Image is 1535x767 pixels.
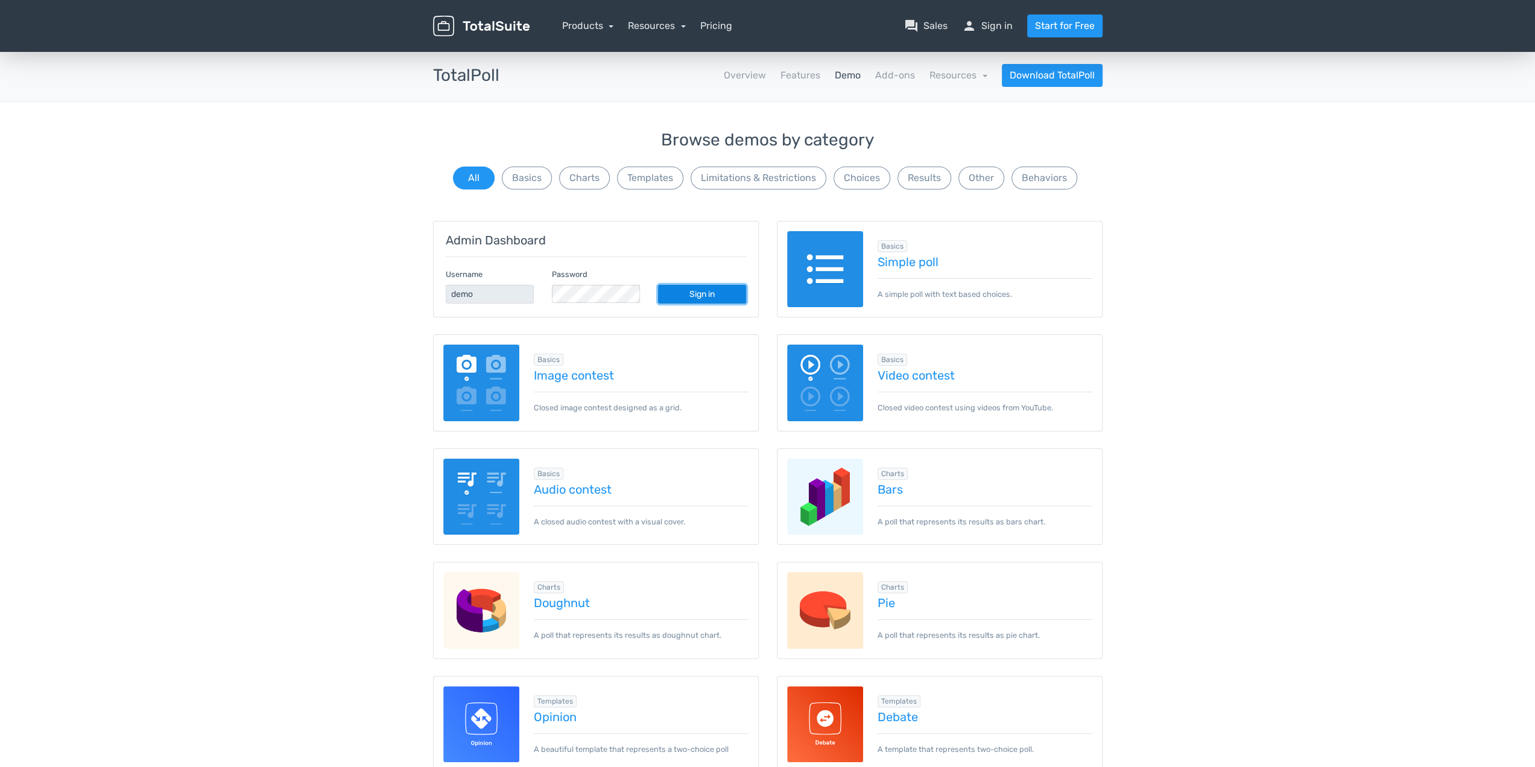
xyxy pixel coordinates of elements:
label: Username [446,269,483,280]
button: Templates [617,167,683,189]
a: Overview [724,68,766,83]
img: TotalSuite for WordPress [433,16,530,37]
button: All [453,167,495,189]
button: Behaviors [1011,167,1077,189]
span: person [962,19,976,33]
p: Closed image contest designed as a grid. [534,392,749,413]
a: Resources [929,69,987,81]
p: A poll that represents its results as pie chart. [878,619,1092,641]
p: A closed audio contest with a visual cover. [534,506,749,527]
img: image-poll.png.webp [443,345,520,421]
span: Browse all in Basics [534,468,563,480]
a: Sign in [658,285,746,304]
img: text-poll.png.webp [787,231,864,308]
img: charts-bars.png.webp [787,459,864,535]
p: A poll that represents its results as bars chart. [878,506,1092,527]
button: Choices [834,167,890,189]
p: Closed video contest using videos from YouTube. [878,392,1092,413]
a: Download TotalPoll [1002,64,1103,87]
h5: Admin Dashboard [446,234,746,247]
img: charts-doughnut.png.webp [443,572,520,649]
h3: TotalPoll [433,66,499,85]
p: A template that represents two-choice poll. [878,733,1092,755]
span: Browse all in Templates [534,695,577,707]
button: Results [897,167,951,189]
h3: Browse demos by category [433,131,1103,150]
a: Image contest [534,369,749,382]
a: Start for Free [1027,14,1103,37]
button: Other [958,167,1004,189]
label: Password [552,269,587,280]
a: Opinion [534,710,749,724]
a: Video contest [878,369,1092,382]
a: Pricing [700,19,732,33]
span: Browse all in Basics [534,354,563,366]
img: charts-pie.png.webp [787,572,864,649]
img: video-poll.png.webp [787,345,864,421]
a: Debate [878,710,1092,724]
span: Browse all in Charts [534,581,564,593]
a: Audio contest [534,483,749,496]
a: Pie [878,596,1092,609]
button: Limitations & Restrictions [691,167,826,189]
a: Products [562,20,614,31]
a: Resources [628,20,686,31]
a: Add-ons [875,68,915,83]
span: Browse all in Basics [878,240,907,252]
img: audio-poll.png.webp [443,459,520,535]
p: A poll that represents its results as doughnut chart. [534,619,749,641]
span: Browse all in Templates [878,695,920,707]
a: question_answerSales [904,19,948,33]
button: Charts [559,167,610,189]
p: A beautiful template that represents a two-choice poll [534,733,749,755]
a: Features [780,68,820,83]
span: Browse all in Charts [878,468,908,480]
span: Browse all in Basics [878,354,907,366]
button: Basics [502,167,552,189]
span: Browse all in Charts [878,581,908,593]
a: Doughnut [534,596,749,609]
img: opinion-template-for-totalpoll.svg [443,686,520,763]
span: question_answer [904,19,919,33]
img: debate-template-for-totalpoll.svg [787,686,864,763]
a: Simple poll [878,255,1092,269]
a: Demo [835,68,861,83]
p: A simple poll with text based choices. [878,278,1092,300]
a: Bars [878,483,1092,496]
a: personSign in [962,19,1013,33]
